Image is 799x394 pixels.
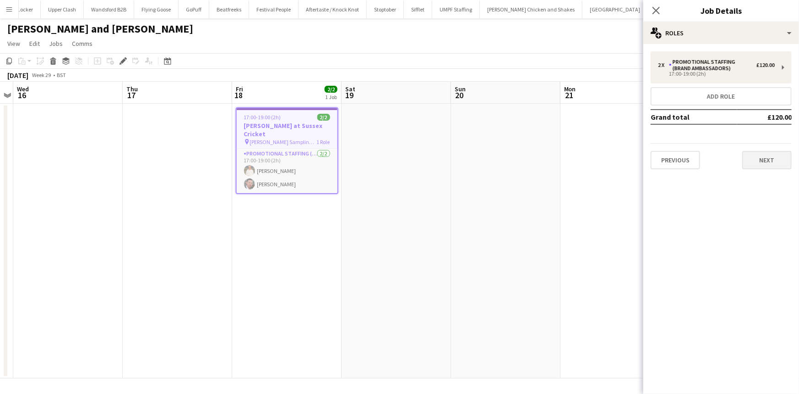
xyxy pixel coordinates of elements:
span: 1 Role [317,139,330,145]
button: [GEOGRAPHIC_DATA] [582,0,648,18]
a: Edit [26,38,43,50]
button: Upper Clash [41,0,84,18]
div: [DATE] [7,71,28,80]
span: Week 29 [30,72,53,78]
button: Previous [651,151,700,169]
div: Promotional Staffing (Brand Ambassadors) [669,59,756,72]
td: Grand total [651,110,737,124]
app-job-card: 17:00-19:00 (2h)2/2[PERSON_NAME] at Sussex Cricket [PERSON_NAME] Sampling at Sussex Cricket1 Role... [236,107,338,194]
span: 2/2 [325,86,337,93]
button: Next [742,151,792,169]
span: 21 [563,90,576,100]
button: Stoptober [367,0,404,18]
button: Add role [651,87,792,105]
span: Sun [455,85,466,93]
button: Aftertaste / Knock Knot [299,0,367,18]
span: 19 [344,90,355,100]
a: Comms [68,38,96,50]
h3: Job Details [643,5,799,17]
span: 17:00-19:00 (2h) [244,114,281,121]
button: GoPuff [179,0,209,18]
div: 17:00-19:00 (2h) [658,72,775,76]
button: Flying Goose [134,0,179,18]
h1: [PERSON_NAME] and [PERSON_NAME] [7,22,193,36]
span: Thu [126,85,138,93]
span: [PERSON_NAME] Sampling at Sussex Cricket [250,139,317,145]
button: Festival People [249,0,299,18]
div: 1 Job [325,94,337,100]
span: Fri [236,85,243,93]
app-card-role: Promotional Staffing (Brand Ambassadors)2/217:00-19:00 (2h)[PERSON_NAME][PERSON_NAME] [237,149,337,193]
span: Edit [29,39,40,48]
a: Jobs [45,38,66,50]
span: Mon [564,85,576,93]
span: 20 [453,90,466,100]
span: Wed [17,85,29,93]
button: [PERSON_NAME] Chicken and Shakes [480,0,582,18]
span: 2/2 [317,114,330,121]
div: BST [57,72,66,78]
h3: [PERSON_NAME] at Sussex Cricket [237,122,337,138]
button: UMPF Staffing [432,0,480,18]
span: 18 [234,90,243,100]
span: 16 [16,90,29,100]
span: 17 [125,90,138,100]
button: Sifflet [404,0,432,18]
td: £120.00 [737,110,792,124]
button: Wandsford B2B [84,0,134,18]
span: Sat [345,85,355,93]
div: £120.00 [756,62,775,68]
span: View [7,39,20,48]
span: Jobs [49,39,63,48]
div: 2 x [658,62,669,68]
div: Roles [643,22,799,44]
span: Comms [72,39,92,48]
a: View [4,38,24,50]
button: Beatfreeks [209,0,249,18]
